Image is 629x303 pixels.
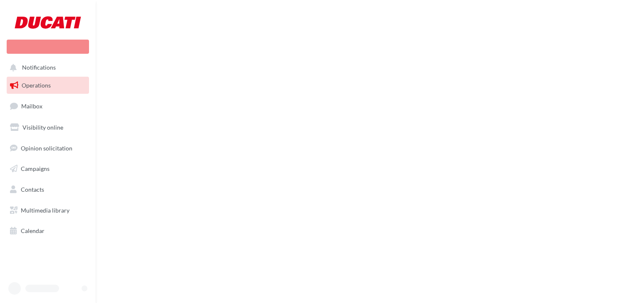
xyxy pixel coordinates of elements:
span: Visibility online [22,124,63,131]
span: Multimedia library [21,207,69,214]
a: Campaigns [5,160,91,178]
a: Mailbox [5,97,91,115]
a: Multimedia library [5,202,91,219]
span: Operations [22,82,51,89]
a: Contacts [5,181,91,198]
div: New campaign [7,40,89,54]
a: Opinion solicitation [5,140,91,157]
a: Operations [5,77,91,94]
span: Campaigns [21,165,50,172]
span: Mailbox [21,103,42,110]
span: Notifications [22,64,56,71]
span: Calendar [21,227,45,234]
span: Opinion solicitation [21,144,72,151]
a: Visibility online [5,119,91,136]
a: Calendar [5,222,91,240]
span: Contacts [21,186,44,193]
